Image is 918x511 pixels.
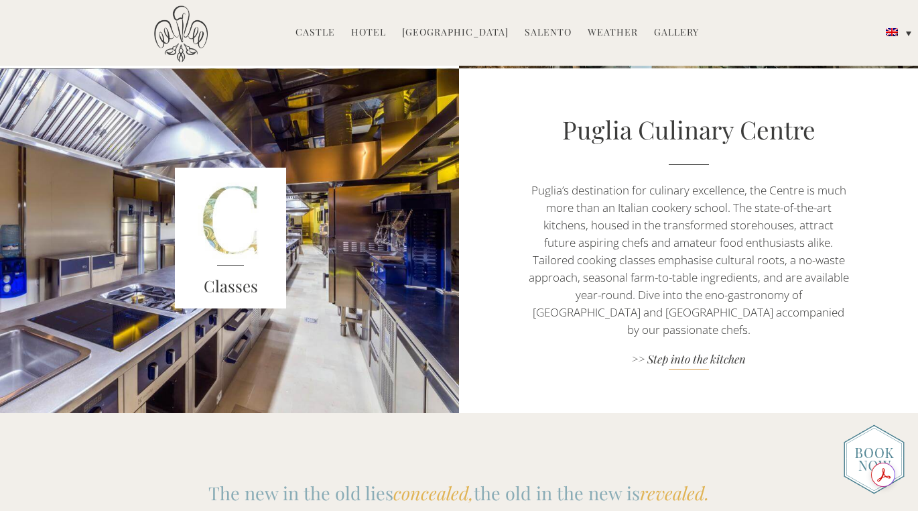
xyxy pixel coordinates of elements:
em: concealed, [393,481,474,505]
a: Salento [525,25,572,41]
img: new-booknow.png [844,424,905,494]
a: Gallery [654,25,699,41]
a: Castle [296,25,335,41]
img: Castello di Ugento [154,5,208,62]
p: Puglia’s destination for culinary excellence, the Centre is much more than an Italian cookery sch... [528,182,850,339]
a: >> Step into the kitchen [528,351,850,370]
a: Weather [588,25,638,41]
img: castle-block_1.jpg [175,168,286,308]
h3: Classes [175,274,286,298]
p: The new in the old lies the old in the new is [131,483,787,503]
img: English [886,28,898,36]
a: [GEOGRAPHIC_DATA] [402,25,509,41]
a: Hotel [351,25,386,41]
em: revealed. [640,481,710,505]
